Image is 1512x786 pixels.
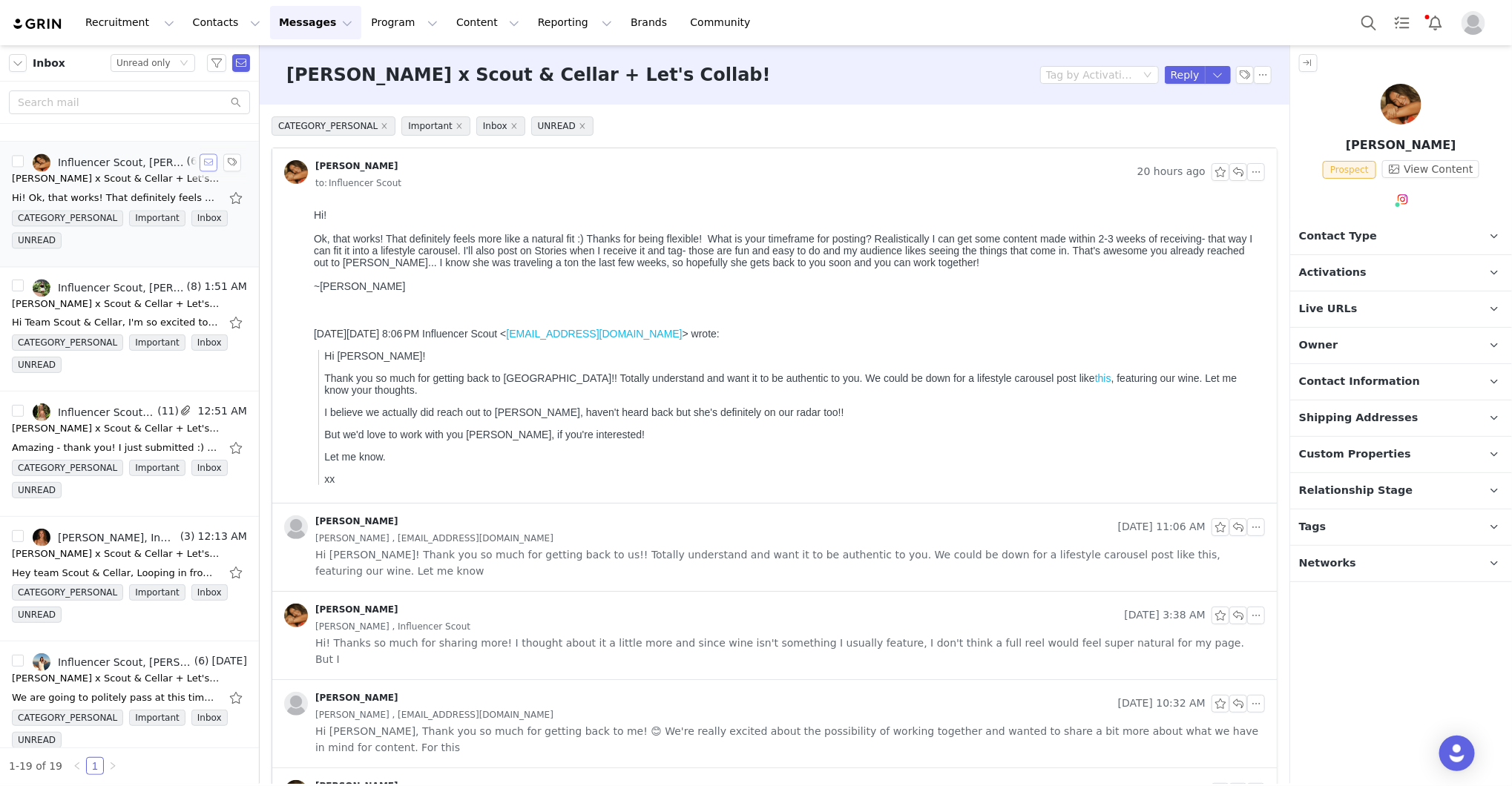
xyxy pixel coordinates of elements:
input: Search mail [9,90,250,114]
a: [PERSON_NAME] [284,515,398,539]
span: Inbox [191,334,228,351]
div: [PERSON_NAME] [DATE] 10:32 AM[PERSON_NAME] , [EMAIL_ADDRESS][DOMAIN_NAME] Hi [PERSON_NAME], Thank... [272,680,1277,767]
p: I believe we actually did reach out to [PERSON_NAME], haven't heard back but she's definitely on ... [16,203,951,215]
div: Amazing - thank you! I just submitted :) Thanks, Amanda Sent from my iPhone On Sep 29, 2025, at 8... [12,440,220,455]
div: Influencer Scout, [PERSON_NAME] [58,282,184,294]
h3: [PERSON_NAME] x Scout & Cellar + Let's Collab! [286,62,771,88]
span: Relationship Stage [1299,483,1413,499]
li: Next Page [104,757,122,775]
i: icon: right [108,762,117,770]
i: icon: search [231,97,241,108]
img: Sarah [1381,84,1421,125]
span: CATEGORY_PERSONAL [12,710,123,726]
a: 1 [87,758,103,774]
div: [PERSON_NAME] [315,692,398,704]
span: (3) [177,529,195,544]
button: Profile [1453,11,1500,35]
a: Influencer Scout, [PERSON_NAME] [33,653,191,671]
div: Hey team Scout & Cellar, Looping in from Grayson's team, I'm Mason great to meet you! Thanks for ... [12,566,220,581]
div: [PERSON_NAME] [315,515,398,527]
div: Sara x Scout & Cellar + Let's Collab! [12,671,220,686]
span: CATEGORY_PERSONAL [12,210,123,226]
span: [DATE] 11:06 AM [1118,518,1206,536]
i: icon: close [579,122,586,130]
img: 6b86d5c2-6dff-494e-a36c-f7f5b5aa12b2.jpg [33,279,50,297]
div: [PERSON_NAME] [315,160,398,172]
button: View Content [1382,160,1479,178]
div: We are going to politely pass at this time. Thank you again for reaching out. On Mon, Sep 29, 202... [12,690,220,705]
span: Important [401,116,470,136]
span: Hi [PERSON_NAME]! Thank you so much for getting back to us!! Totally understand and want it to be... [315,546,1265,579]
i: icon: left [73,762,82,770]
a: Influencer Scout, [PERSON_NAME] [33,279,184,297]
div: Grayson x Scout & Cellar + Let's Collab! [12,546,220,561]
span: Inbox [191,210,228,226]
span: UNREAD [12,232,62,248]
span: 20 hours ago [1137,163,1206,181]
span: Inbox [191,584,228,601]
div: [PERSON_NAME] [315,604,398,615]
img: 2680f1d1-1420-4396-9a09-25e712474741.jpg [33,403,50,421]
button: Content [447,6,528,39]
span: UNREAD [12,482,62,498]
span: Hi! Thanks so much for sharing more! I thought about it a little more and since wine isn't someth... [315,635,1265,667]
a: Tasks [1386,6,1419,39]
span: Inbox [191,460,228,476]
div: Hi! [6,6,951,113]
div: Sarah x Scout & Cellar + Let's Collab! [12,171,220,186]
div: [PERSON_NAME] [DATE] 3:38 AM[PERSON_NAME] , Influencer Scout Hi! Thanks so much for sharing more!... [272,592,1277,679]
span: Inbox [191,710,228,726]
span: CATEGORY_PERSONAL [12,584,123,601]
li: 1-19 of 19 [9,757,62,775]
span: Tags [1299,519,1327,535]
span: Hi [PERSON_NAME], Thank you so much for getting back to me! 😊 We're really excited about the poss... [315,723,1265,756]
span: CATEGORY_PERSONAL [272,116,395,136]
span: Important [129,334,185,351]
span: Important [129,210,185,226]
a: [PERSON_NAME] [284,160,398,184]
span: Send Email [232,54,250,72]
i: icon: down [1143,70,1152,81]
button: Search [1352,6,1385,39]
span: (11) [154,403,179,419]
button: Program [362,6,447,39]
div: ~[PERSON_NAME] [6,65,951,89]
span: UNREAD [12,357,62,373]
p: Let me know. [16,248,951,260]
img: grin logo [12,17,64,31]
button: Notifications [1419,6,1452,39]
li: Previous Page [68,757,86,775]
p: xx [16,270,951,282]
li: 1 [86,757,104,775]
div: [PERSON_NAME], Influencer Scout, [PERSON_NAME] [58,532,177,544]
span: Important [129,460,185,476]
p: But we'd love to work with you [PERSON_NAME], if you're interested! [16,225,951,237]
span: (6) [184,153,202,169]
a: this [787,169,803,181]
span: Inbox [476,116,525,136]
a: [PERSON_NAME] [284,604,398,627]
span: Activations [1299,265,1367,281]
div: Noelle x Scout & Cellar + Let's Collab! [12,297,220,311]
span: Inbox [33,56,65,71]
span: Shipping Addresses [1299,410,1419,426]
a: [EMAIL_ADDRESS][DOMAIN_NAME] [198,125,374,136]
a: Brands [622,6,680,39]
a: Influencer Scout, [PERSON_NAME] [33,403,154,421]
p: Hi [PERSON_NAME]! [16,147,951,159]
span: Custom Properties [1299,446,1411,463]
a: Community [682,6,766,39]
div: [DATE][DATE] 8:06 PM Influencer Scout < > wrote: [6,125,951,136]
i: icon: close [381,122,388,130]
i: icon: close [510,122,518,130]
span: [DATE] 3:38 AM [1125,607,1206,624]
button: Reply [1165,66,1206,84]
div: Influencer Scout, [PERSON_NAME] [58,656,191,668]
span: [PERSON_NAME] , [EMAIL_ADDRESS][DOMAIN_NAME] [315,530,553,546]
div: Open Intercom Messenger [1439,736,1475,771]
img: fccd95be-5408-4a0d-a51a-e0c623324eaa.jpg [33,529,50,546]
i: icon: down [180,59,188,69]
div: Influencer Scout, [PERSON_NAME] [58,406,154,418]
span: Live URLs [1299,301,1358,317]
